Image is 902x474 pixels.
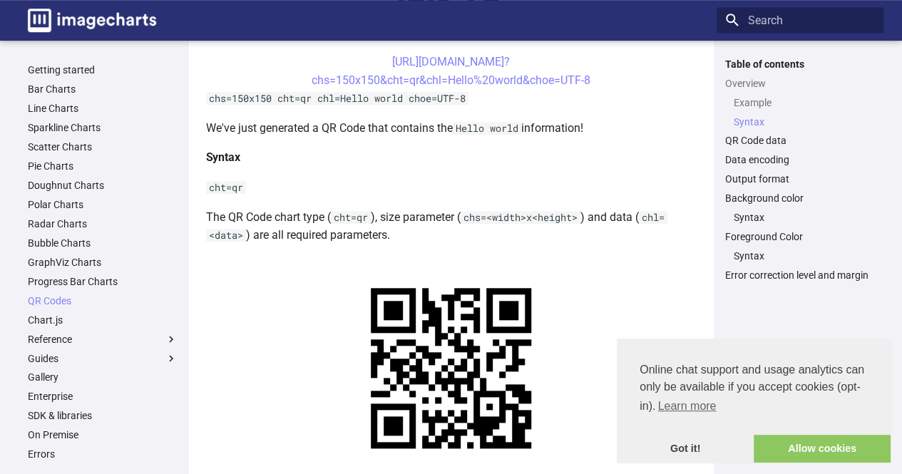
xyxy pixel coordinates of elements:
a: Syntax [734,249,875,262]
a: Gallery [28,371,178,383]
a: Output format [725,172,875,185]
a: Scatter Charts [28,140,178,153]
a: Errors [28,448,178,460]
a: Syntax [734,211,875,224]
a: Enterprise [28,390,178,403]
a: Polar Charts [28,198,178,211]
nav: Overview [725,96,875,128]
a: Background color [725,192,875,205]
label: Guides [28,352,178,365]
span: Online chat support and usage analytics can only be available if you accept cookies (opt-in). [640,361,868,417]
a: Getting started [28,63,178,76]
a: Bar Charts [28,83,178,96]
input: Search [717,7,883,33]
label: Reference [28,333,178,346]
a: Foreground Color [725,230,875,243]
a: Progress Bar Charts [28,275,178,288]
a: QR Code data [725,134,875,147]
a: On Premise [28,428,178,441]
a: Syntax [734,115,875,128]
a: learn more about cookies [655,396,718,417]
h4: Syntax [206,148,697,167]
code: Hello world [453,122,521,135]
a: allow cookies [754,435,891,463]
a: Error correction level and margin [725,269,875,282]
a: Radar Charts [28,217,178,230]
p: The QR Code chart type ( ), size parameter ( ) and data ( ) are all required parameters. [206,208,697,244]
code: cht=qr [331,211,371,224]
a: Data encoding [725,153,875,166]
a: Example [734,96,875,109]
img: logo [28,9,156,32]
a: Image-Charts documentation [22,3,162,38]
a: Pie Charts [28,160,178,172]
nav: Foreground Color [725,249,875,262]
a: Doughnut Charts [28,179,178,192]
div: cookieconsent [617,339,891,463]
nav: Table of contents [717,58,883,282]
code: chs=150x150 cht=qr chl=Hello world choe=UTF-8 [206,92,468,105]
a: Bubble Charts [28,237,178,249]
a: [URL][DOMAIN_NAME]?chs=150x150&cht=qr&chl=Hello%20world&choe=UTF-8 [312,55,590,87]
a: Overview [725,77,875,90]
a: Chart.js [28,314,178,326]
a: SDK & libraries [28,409,178,422]
code: cht=qr [206,181,246,194]
a: GraphViz Charts [28,256,178,269]
a: Sparkline Charts [28,121,178,134]
a: dismiss cookie message [617,435,754,463]
code: chs=<width>x<height> [461,211,580,224]
label: Table of contents [717,58,883,71]
a: QR Codes [28,294,178,307]
p: We've just generated a QR Code that contains the information! [206,119,697,138]
a: Line Charts [28,102,178,115]
nav: Background color [725,211,875,224]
